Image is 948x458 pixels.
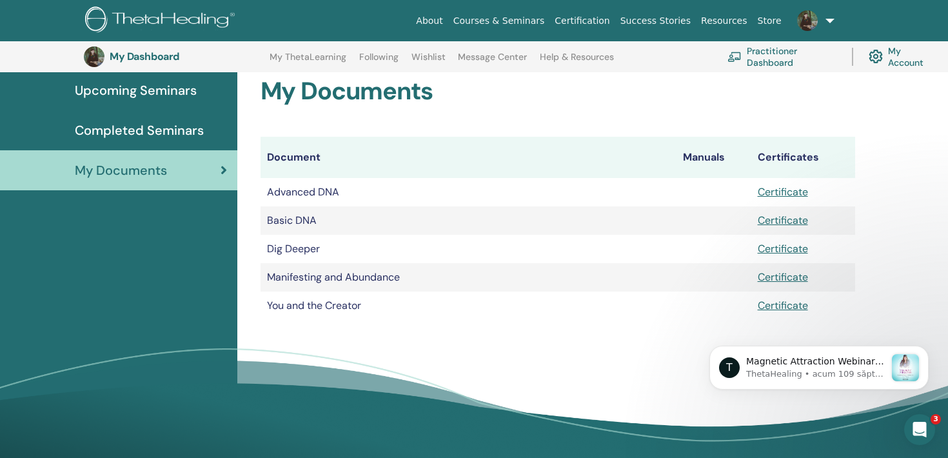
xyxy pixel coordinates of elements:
img: chalkboard-teacher.svg [727,52,742,62]
a: Practitioner Dashboard [727,43,836,71]
span: 3 [931,414,941,424]
a: My ThetaLearning [270,52,346,72]
td: Advanced DNA [261,178,677,206]
a: Message Center [458,52,527,72]
iframe: Intercom live chat [904,414,935,445]
img: logo.png [85,6,239,35]
td: Basic DNA [261,206,677,235]
a: Courses & Seminars [448,9,550,33]
a: Success Stories [615,9,696,33]
iframe: Intercom notifications mesaj [690,320,948,410]
img: cog.svg [869,46,883,66]
h2: My Documents [261,77,856,106]
a: Certificate [758,299,808,312]
td: Dig Deeper [261,235,677,263]
th: Manuals [676,137,751,178]
a: Wishlist [411,52,446,72]
h3: My Dashboard [110,50,239,63]
a: Certificate [758,270,808,284]
a: Following [359,52,399,72]
img: default.jpg [797,10,818,31]
a: Store [753,9,787,33]
th: Document [261,137,677,178]
span: Completed Seminars [75,121,204,140]
td: Manifesting and Abundance [261,263,677,292]
a: Certificate [758,214,808,227]
a: Certificate [758,185,808,199]
a: Help & Resources [540,52,614,72]
span: Upcoming Seminars [75,81,197,100]
a: Resources [696,9,753,33]
img: default.jpg [84,46,104,67]
a: About [411,9,448,33]
a: Certificate [758,242,808,255]
a: My Account [869,43,934,71]
a: Certification [549,9,615,33]
td: You and the Creator [261,292,677,320]
span: My Documents [75,161,167,180]
th: Certificates [751,137,855,178]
